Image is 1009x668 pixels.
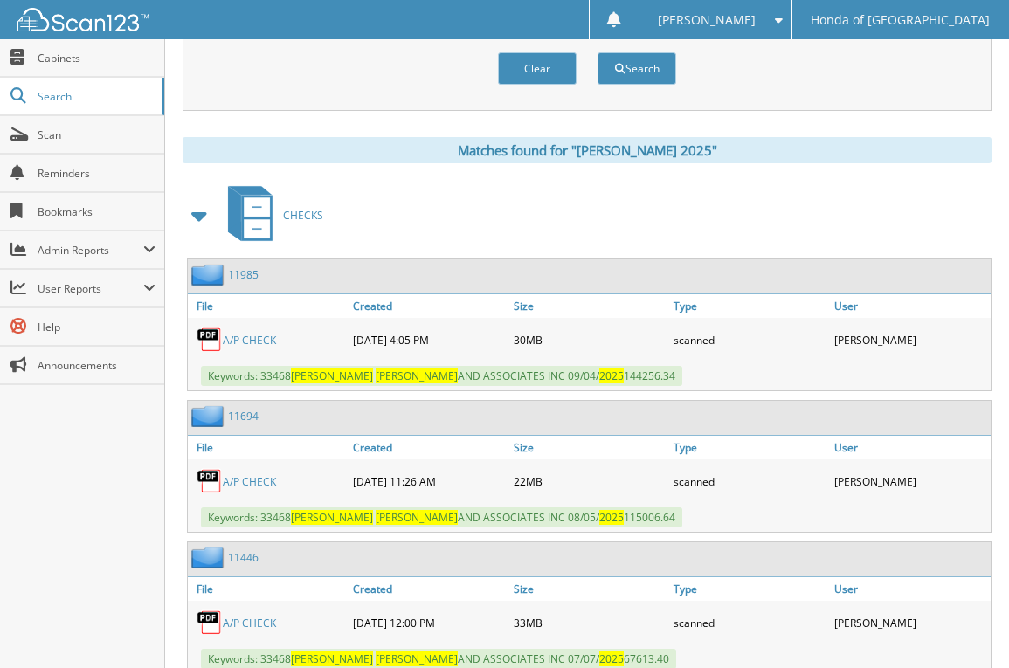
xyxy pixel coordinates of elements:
[228,550,259,565] a: 11446
[509,322,670,357] div: 30MB
[201,507,682,527] span: Keywords: 33468 AND ASSOCIATES INC 08/05/ 115006.64
[201,366,682,386] span: Keywords: 33468 AND ASSOCIATES INC 09/04/ 144256.34
[38,243,143,258] span: Admin Reports
[38,89,153,104] span: Search
[188,436,349,459] a: File
[188,577,349,601] a: File
[218,181,323,250] a: CHECKS
[291,368,373,383] span: [PERSON_NAME]
[349,294,509,318] a: Created
[191,405,228,427] img: folder2.png
[228,409,259,424] a: 11694
[830,322,991,357] div: [PERSON_NAME]
[669,436,830,459] a: Type
[38,281,143,296] span: User Reports
[658,15,756,25] span: [PERSON_NAME]
[223,333,276,348] a: A/P CHECK
[197,327,223,353] img: PDF.png
[669,464,830,499] div: scanned
[669,605,830,640] div: scanned
[283,208,323,223] span: CHECKS
[509,577,670,601] a: Size
[191,264,228,286] img: folder2.png
[509,294,670,318] a: Size
[498,52,577,85] button: Clear
[599,368,624,383] span: 2025
[349,436,509,459] a: Created
[830,577,991,601] a: User
[922,584,1009,668] iframe: Chat Widget
[376,651,458,666] span: [PERSON_NAME]
[223,474,276,489] a: A/P CHECK
[191,547,228,568] img: folder2.png
[38,127,155,142] span: Scan
[349,577,509,601] a: Created
[349,464,509,499] div: [DATE] 11:26 AM
[598,52,676,85] button: Search
[376,510,458,525] span: [PERSON_NAME]
[38,320,155,334] span: Help
[376,368,458,383] span: [PERSON_NAME]
[38,166,155,181] span: Reminders
[183,137,992,163] div: Matches found for "[PERSON_NAME] 2025"
[349,605,509,640] div: [DATE] 12:00 PM
[291,651,373,666] span: [PERSON_NAME]
[830,436,991,459] a: User
[188,294,349,318] a: File
[291,510,373,525] span: [PERSON_NAME]
[509,436,670,459] a: Size
[349,322,509,357] div: [DATE] 4:05 PM
[669,322,830,357] div: scanned
[509,464,670,499] div: 22MB
[223,616,276,630] a: A/P CHECK
[38,358,155,373] span: Announcements
[197,609,223,636] img: PDF.png
[830,605,991,640] div: [PERSON_NAME]
[599,510,624,525] span: 2025
[830,294,991,318] a: User
[669,294,830,318] a: Type
[38,51,155,65] span: Cabinets
[197,468,223,494] img: PDF.png
[17,8,149,31] img: scan123-logo-white.svg
[599,651,624,666] span: 2025
[669,577,830,601] a: Type
[811,15,990,25] span: Honda of [GEOGRAPHIC_DATA]
[228,267,259,282] a: 11985
[830,464,991,499] div: [PERSON_NAME]
[38,204,155,219] span: Bookmarks
[509,605,670,640] div: 33MB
